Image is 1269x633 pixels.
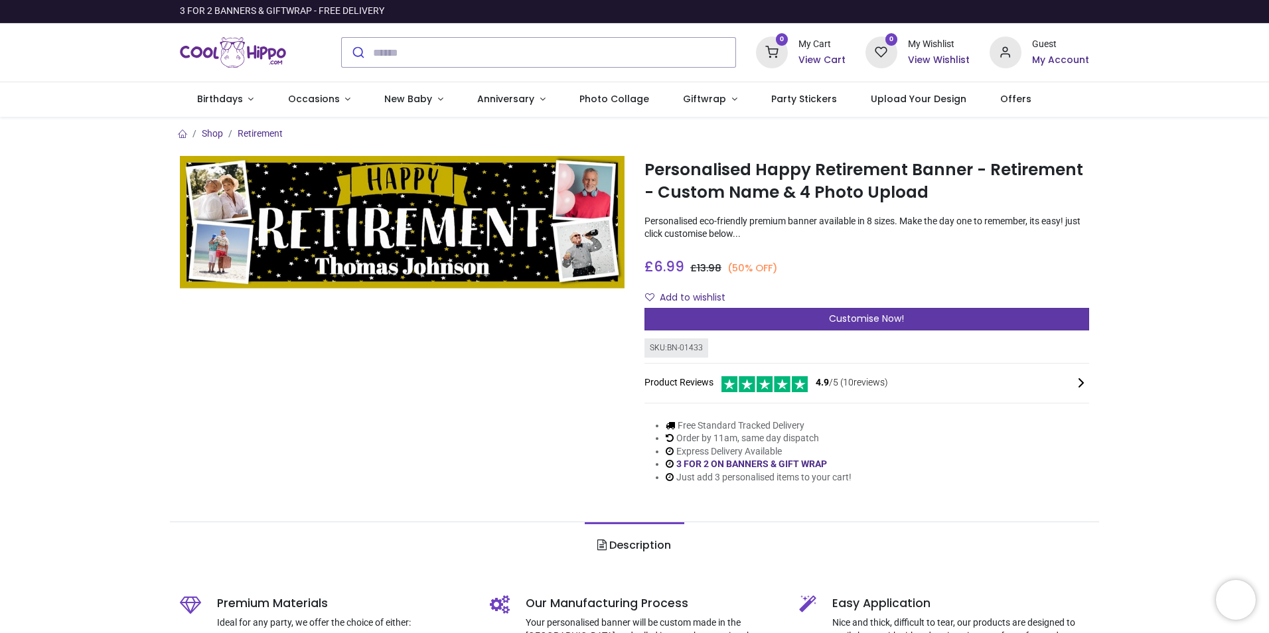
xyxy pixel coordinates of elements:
sup: 0 [776,33,788,46]
span: Party Stickers [771,92,837,105]
h5: Premium Materials [217,595,470,612]
span: /5 ( 10 reviews) [816,376,888,389]
span: 13.98 [697,261,721,275]
li: Order by 11am, same day dispatch [666,432,852,445]
a: 0 [865,46,897,57]
a: Description [585,522,684,569]
span: Occasions [288,92,340,105]
li: Express Delivery Available [666,445,852,458]
a: Giftwrap [666,82,754,117]
iframe: Brevo live chat [1216,580,1256,620]
a: Logo of Cool Hippo [180,34,286,71]
span: £ [644,257,684,276]
span: Offers [1000,92,1031,105]
p: Personalised eco-friendly premium banner available in 8 sizes. Make the day one to remember, its ... [644,215,1089,241]
a: New Baby [368,82,461,117]
sup: 0 [885,33,898,46]
a: Shop [202,128,223,139]
span: Birthdays [197,92,243,105]
li: Just add 3 personalised items to your cart! [666,471,852,484]
p: Ideal for any party, we offer the choice of either: [217,616,470,630]
i: Add to wishlist [645,293,654,302]
span: 6.99 [654,257,684,276]
span: Anniversary [477,92,534,105]
a: Anniversary [460,82,562,117]
small: (50% OFF) [727,261,778,275]
span: Upload Your Design [871,92,966,105]
span: £ [690,261,721,275]
a: View Wishlist [908,54,970,67]
h1: Personalised Happy Retirement Banner - Retirement - Custom Name & 4 Photo Upload [644,159,1089,204]
div: Guest [1032,38,1089,51]
div: SKU: BN-01433 [644,338,708,358]
button: Submit [342,38,373,67]
img: Cool Hippo [180,34,286,71]
a: Occasions [271,82,368,117]
button: Add to wishlistAdd to wishlist [644,287,737,309]
span: 4.9 [816,377,829,387]
span: Photo Collage [579,92,649,105]
h5: Our Manufacturing Process [526,595,780,612]
a: Birthdays [180,82,271,117]
span: New Baby [384,92,432,105]
img: Personalised Happy Retirement Banner - Retirement - Custom Name & 4 Photo Upload [180,156,625,289]
div: 3 FOR 2 BANNERS & GIFTWRAP - FREE DELIVERY [180,5,384,18]
a: 3 FOR 2 ON BANNERS & GIFT WRAP [676,458,827,469]
a: My Account [1032,54,1089,67]
a: View Cart [798,54,846,67]
li: Free Standard Tracked Delivery [666,419,852,433]
div: My Cart [798,38,846,51]
iframe: Customer reviews powered by Trustpilot [810,5,1089,18]
a: Retirement [238,128,283,139]
a: 0 [756,46,788,57]
div: My Wishlist [908,38,970,51]
h5: Easy Application [832,595,1089,612]
span: Giftwrap [683,92,726,105]
span: Customise Now! [829,312,904,325]
div: Product Reviews [644,374,1089,392]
